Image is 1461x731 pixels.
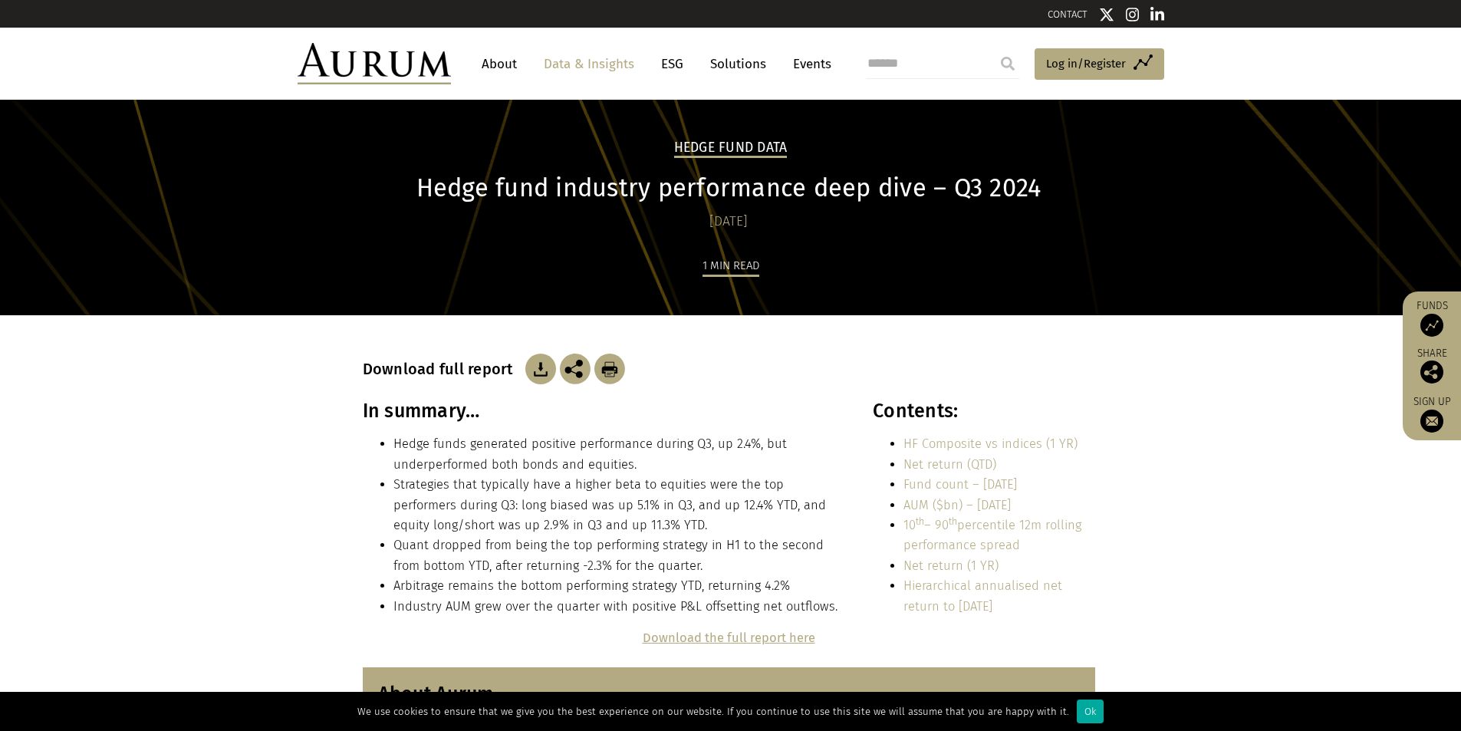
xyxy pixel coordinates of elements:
[363,211,1095,232] div: [DATE]
[1126,7,1140,22] img: Instagram icon
[393,475,840,535] li: Strategies that typically have a higher beta to equities were the top performers during Q3: long ...
[653,50,691,78] a: ESG
[785,50,831,78] a: Events
[393,597,840,617] li: Industry AUM grew over the quarter with positive P&L offsetting net outflows.
[474,50,525,78] a: About
[393,434,840,475] li: Hedge funds generated positive performance during Q3, up 2.4%, but underperformed both bonds and ...
[992,48,1023,79] input: Submit
[560,354,591,384] img: Share this post
[873,400,1094,423] h3: Contents:
[1410,348,1453,384] div: Share
[363,173,1095,203] h1: Hedge fund industry performance deep dive – Q3 2024
[1410,395,1453,433] a: Sign up
[1420,410,1443,433] img: Sign up to our newsletter
[363,400,840,423] h3: In summary…
[594,354,625,384] img: Download Article
[1150,7,1164,22] img: Linkedin icon
[903,436,1078,451] a: HF Composite vs indices (1 YR)
[903,578,1062,613] a: Hierarchical annualised net return to [DATE]
[1077,700,1104,723] div: Ok
[903,518,1081,552] a: 10th– 90thpercentile 12m rolling performance spread
[298,43,451,84] img: Aurum
[1410,299,1453,337] a: Funds
[393,535,840,576] li: Quant dropped from being the top performing strategy in H1 to the second from bottom YTD, after r...
[949,515,957,527] sup: th
[903,498,1011,512] a: AUM ($bn) – [DATE]
[536,50,642,78] a: Data & Insights
[703,50,774,78] a: Solutions
[903,477,1017,492] a: Fund count – [DATE]
[1046,54,1126,73] span: Log in/Register
[363,360,522,378] h3: Download full report
[674,140,788,158] h2: Hedge Fund Data
[643,631,815,645] a: Download the full report here
[525,354,556,384] img: Download Article
[1420,361,1443,384] img: Share this post
[1420,314,1443,337] img: Access Funds
[1099,7,1114,22] img: Twitter icon
[1035,48,1164,81] a: Log in/Register
[703,256,759,277] div: 1 min read
[916,515,924,527] sup: th
[393,576,840,596] li: Arbitrage remains the bottom performing strategy YTD, returning 4.2%
[903,457,996,472] a: Net return (QTD)
[378,683,1080,706] h3: About Aurum
[1048,8,1088,20] a: CONTACT
[903,558,999,573] a: Net return (1 YR)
